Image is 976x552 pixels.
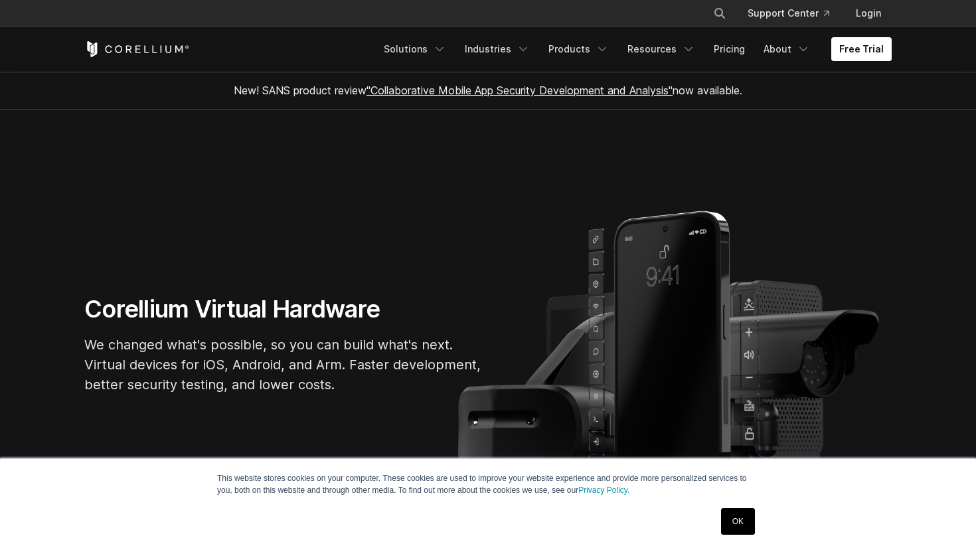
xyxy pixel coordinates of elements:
[540,37,617,61] a: Products
[376,37,892,61] div: Navigation Menu
[376,37,454,61] a: Solutions
[737,1,840,25] a: Support Center
[697,1,892,25] div: Navigation Menu
[84,335,483,395] p: We changed what's possible, so you can build what's next. Virtual devices for iOS, Android, and A...
[578,486,629,495] a: Privacy Policy.
[706,37,753,61] a: Pricing
[366,84,673,97] a: "Collaborative Mobile App Security Development and Analysis"
[721,508,755,535] a: OK
[234,84,742,97] span: New! SANS product review now available.
[84,41,190,57] a: Corellium Home
[831,37,892,61] a: Free Trial
[756,37,818,61] a: About
[619,37,703,61] a: Resources
[708,1,732,25] button: Search
[84,294,483,324] h1: Corellium Virtual Hardware
[845,1,892,25] a: Login
[217,472,759,496] p: This website stores cookies on your computer. These cookies are used to improve your website expe...
[457,37,538,61] a: Industries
